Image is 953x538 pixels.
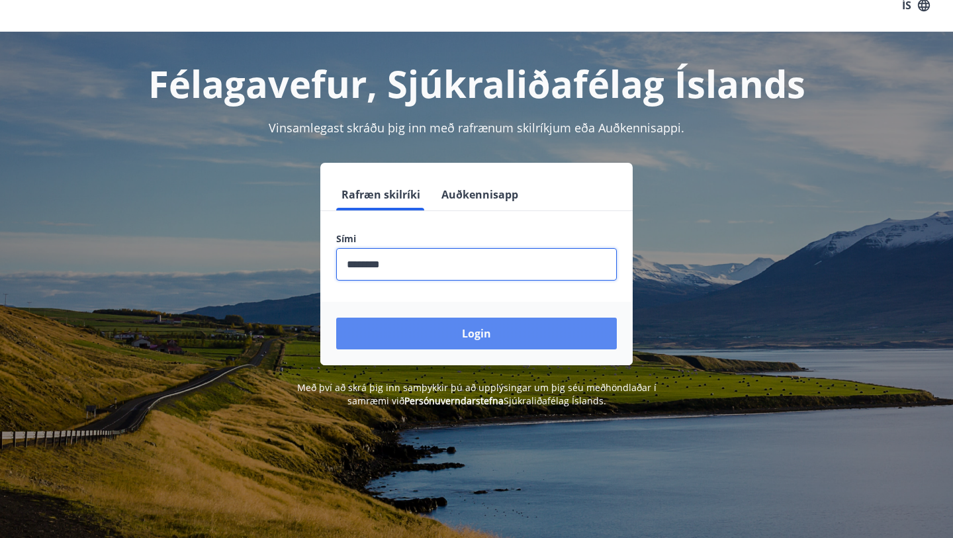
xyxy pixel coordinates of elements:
[16,58,937,109] h1: Félagavefur, Sjúkraliðafélag Íslands
[404,394,504,407] a: Persónuverndarstefna
[336,179,426,210] button: Rafræn skilríki
[297,381,657,407] span: Með því að skrá þig inn samþykkir þú að upplýsingar um þig séu meðhöndlaðar í samræmi við Sjúkral...
[336,318,617,349] button: Login
[336,232,617,246] label: Sími
[269,120,684,136] span: Vinsamlegast skráðu þig inn með rafrænum skilríkjum eða Auðkennisappi.
[436,179,523,210] button: Auðkennisapp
